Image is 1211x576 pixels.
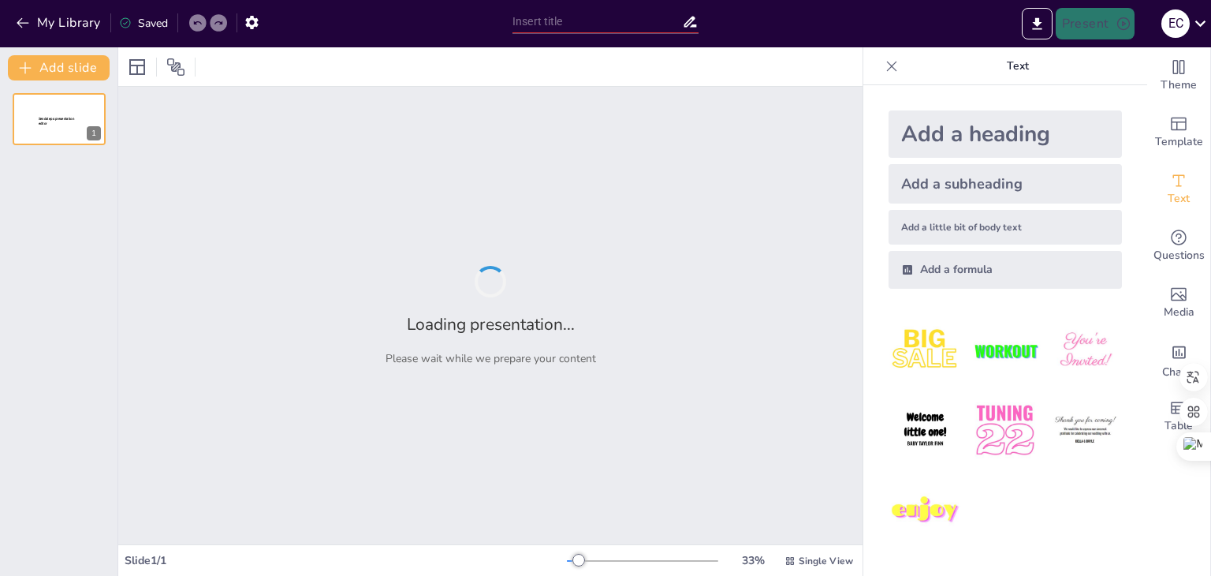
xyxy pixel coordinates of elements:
div: Slide 1 / 1 [125,553,567,568]
button: My Library [12,10,107,36]
div: Add text boxes [1147,161,1210,218]
img: 4.jpeg [889,394,962,467]
p: Text [904,47,1131,85]
p: Please wait while we prepare your content [386,351,596,366]
h2: Loading presentation... [407,313,575,335]
div: Add a formula [889,251,1122,289]
div: Add a table [1147,388,1210,445]
span: Theme [1161,77,1197,94]
span: Questions [1153,247,1205,264]
img: 1.jpeg [889,314,962,387]
div: Add images, graphics, shapes or video [1147,275,1210,331]
img: 2.jpeg [968,314,1041,387]
img: 7.jpeg [889,474,962,548]
div: Add a subheading [889,164,1122,204]
div: Saved [119,16,168,31]
div: Add ready made slides [1147,104,1210,161]
button: Add slide [8,55,110,80]
input: Insert title [512,10,682,33]
span: Text [1168,190,1190,208]
div: 1 [13,93,106,145]
div: Layout [125,54,150,80]
div: 1 [87,126,101,140]
span: Sendsteps presentation editor [39,117,74,125]
img: 5.jpeg [968,394,1041,467]
div: Add a little bit of body text [889,210,1122,245]
span: Media [1164,304,1194,321]
div: Add a heading [889,110,1122,158]
button: E C [1161,8,1190,39]
img: 6.jpeg [1049,394,1122,467]
img: 3.jpeg [1049,314,1122,387]
div: Change the overall theme [1147,47,1210,104]
div: 33 % [734,553,772,568]
button: Export to PowerPoint [1022,8,1053,39]
span: Position [166,58,185,77]
span: Charts [1162,364,1195,381]
button: Present [1056,8,1135,39]
span: Table [1164,417,1193,435]
div: Get real-time input from your audience [1147,218,1210,275]
span: Single View [799,555,853,567]
div: Add charts and graphs [1147,331,1210,388]
span: Template [1155,133,1203,151]
div: E C [1161,9,1190,38]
